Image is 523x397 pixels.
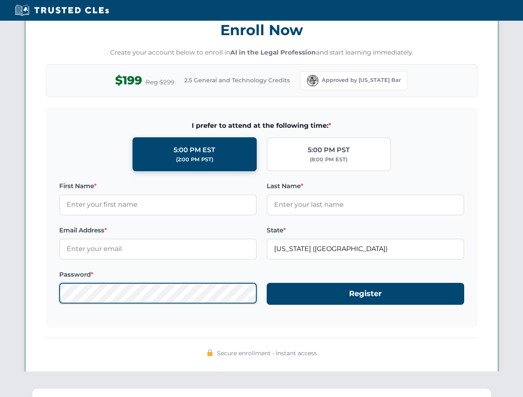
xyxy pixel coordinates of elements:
[59,239,257,259] input: Enter your email
[59,181,257,191] label: First Name
[115,71,142,90] span: $199
[59,194,257,215] input: Enter your first name
[174,145,215,155] div: 5:00 PM EST
[145,77,174,87] span: Reg $299
[322,76,401,84] span: Approved by [US_STATE] Bar
[267,283,464,305] button: Register
[12,4,111,17] img: Trusted CLEs
[310,155,347,164] div: (8:00 PM EST)
[307,75,318,86] img: Florida Bar
[59,225,257,235] label: Email Address
[308,145,350,155] div: 5:00 PM PST
[267,194,464,215] input: Enter your last name
[267,225,464,235] label: State
[267,239,464,259] input: Florida (FL)
[207,349,213,356] img: 🔒
[217,349,317,358] span: Secure enrollment • Instant access
[267,181,464,191] label: Last Name
[46,48,477,57] p: Create your account below to enroll in and start learning immediately.
[46,17,477,43] h3: Enroll Now
[59,120,464,131] span: I prefer to attend at the following time:
[184,76,290,85] span: 2.5 General and Technology Credits
[230,48,316,56] strong: AI in the Legal Profession
[59,270,257,280] label: Password
[176,155,213,164] div: (2:00 PM PST)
